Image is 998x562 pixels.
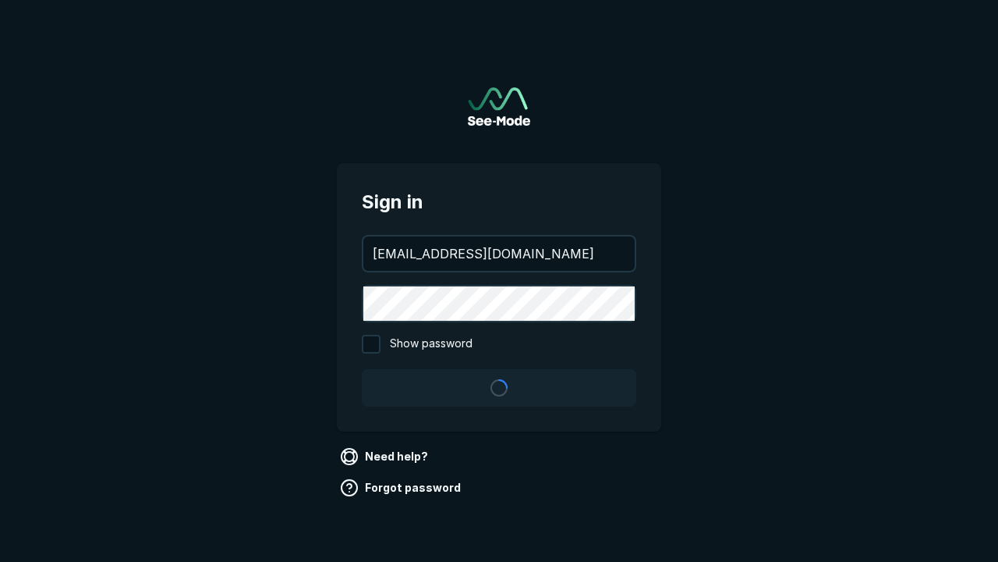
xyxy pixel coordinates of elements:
span: Sign in [362,188,636,216]
a: Forgot password [337,475,467,500]
a: Need help? [337,444,434,469]
a: Go to sign in [468,87,530,126]
span: Show password [390,335,472,354]
img: See-Mode Logo [468,87,530,126]
input: your@email.com [363,237,635,271]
